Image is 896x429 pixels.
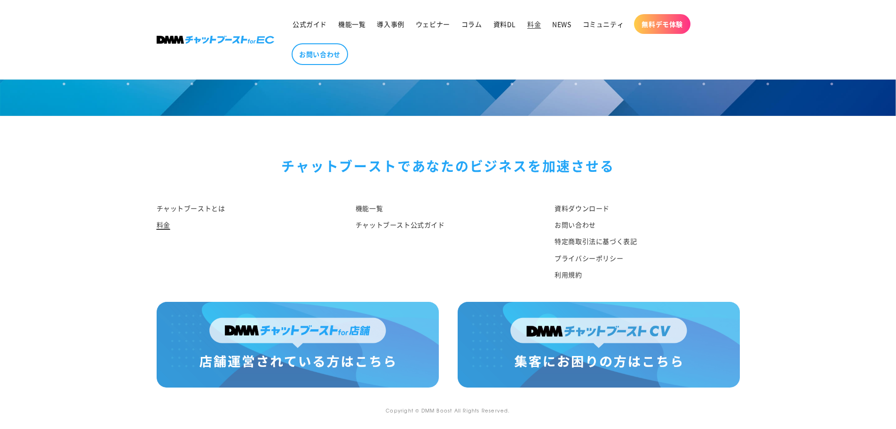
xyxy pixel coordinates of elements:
a: チャットブーストとは [157,202,225,217]
a: 特定商取引法に基づく表記 [555,233,637,250]
span: 導入事例 [377,20,404,28]
img: 株式会社DMM Boost [157,36,274,44]
a: 利用規約 [555,267,582,283]
a: チャットブースト公式ガイド [356,217,445,233]
span: 無料デモ体験 [642,20,683,28]
div: チャットブーストで あなたのビジネスを加速させる [157,154,740,178]
span: NEWS [552,20,571,28]
a: 無料デモ体験 [634,14,690,34]
a: コミュニティ [577,14,630,34]
a: 資料ダウンロード [555,202,610,217]
span: 公式ガイド [293,20,327,28]
a: NEWS [547,14,577,34]
img: 集客にお困りの方はこちら [458,302,740,388]
a: 料金 [157,217,170,233]
a: 機能一覧 [356,202,383,217]
a: 資料DL [488,14,522,34]
a: コラム [456,14,488,34]
span: 資料DL [493,20,516,28]
img: 店舗運営されている方はこちら [157,302,439,388]
span: お問い合わせ [299,50,341,58]
span: 機能一覧 [338,20,365,28]
a: 導入事例 [371,14,410,34]
a: ウェビナー [410,14,456,34]
a: 公式ガイド [287,14,333,34]
a: お問い合わせ [555,217,596,233]
a: お問い合わせ [292,43,348,65]
a: 料金 [522,14,547,34]
a: プライバシーポリシー [555,250,623,267]
a: 機能一覧 [333,14,371,34]
span: ウェビナー [416,20,450,28]
span: コラム [461,20,482,28]
span: コミュニティ [583,20,624,28]
small: Copyright © DMM Boost All Rights Reserved. [386,407,510,414]
span: 料金 [527,20,541,28]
